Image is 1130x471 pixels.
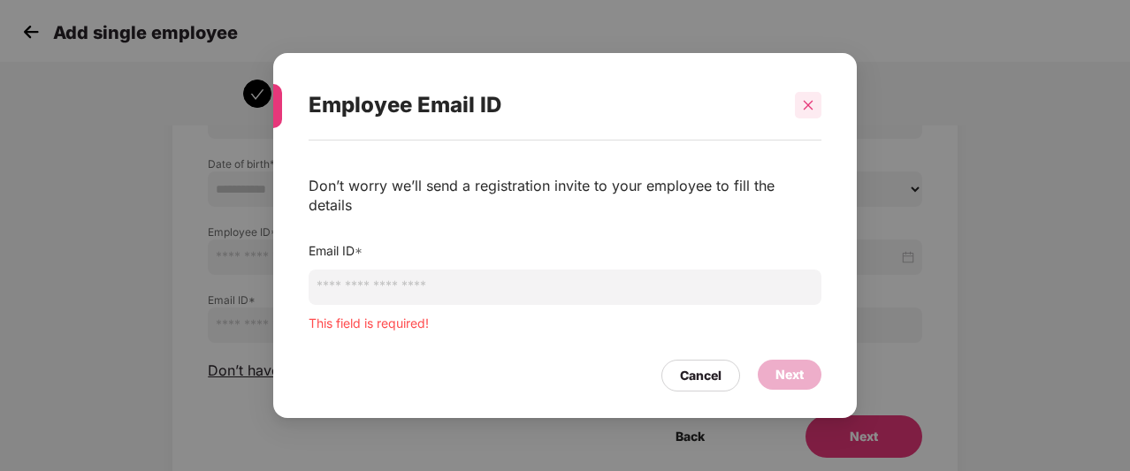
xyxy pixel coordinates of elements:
div: Don’t worry we’ll send a registration invite to your employee to fill the details [309,176,821,215]
span: This field is required! [309,315,429,330]
span: close [802,99,814,111]
div: Cancel [680,366,722,385]
div: Next [775,365,804,384]
label: Email ID [309,243,363,258]
div: Employee Email ID [309,71,779,140]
